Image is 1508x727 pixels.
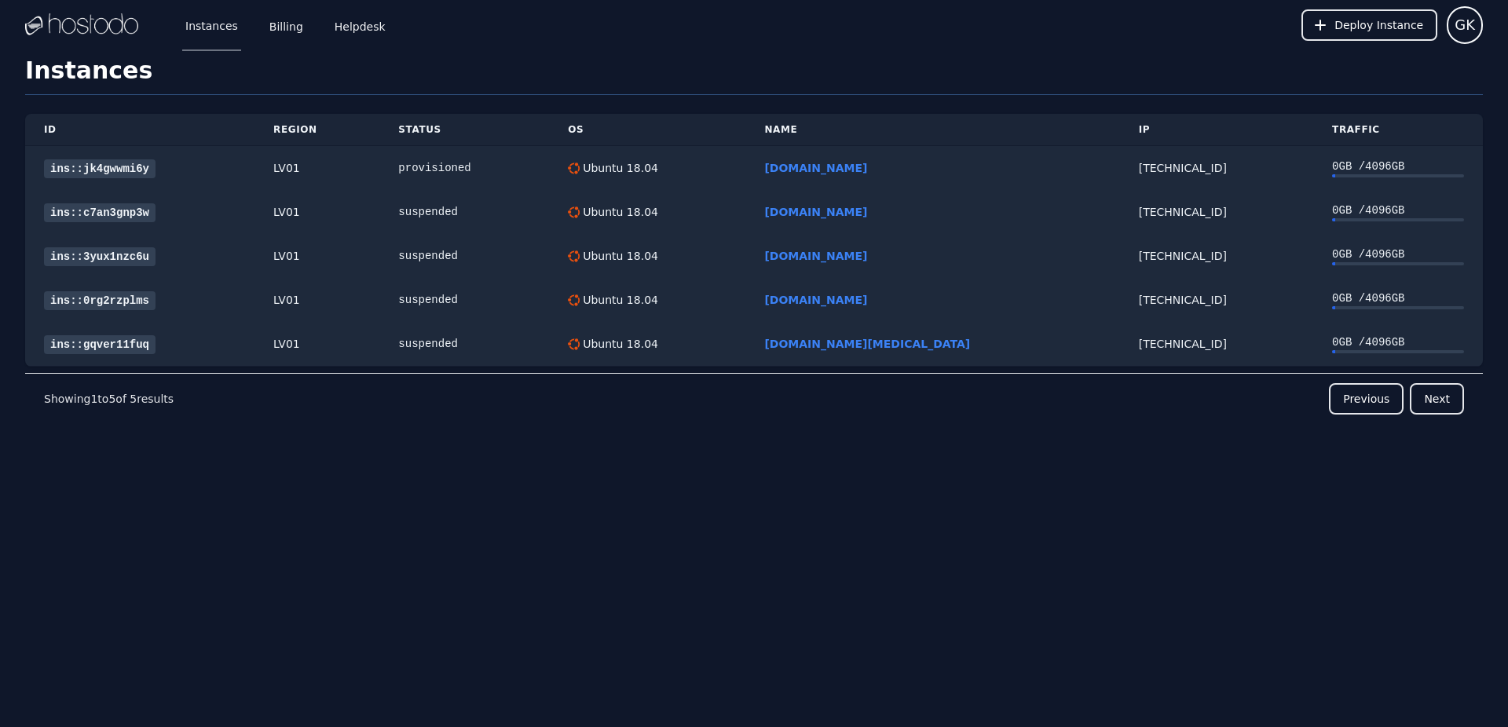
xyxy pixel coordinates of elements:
[1139,204,1294,220] div: [TECHNICAL_ID]
[1301,9,1437,41] button: Deploy Instance
[568,163,580,174] img: Ubuntu 18.04
[273,292,361,308] div: LV01
[25,373,1483,424] nav: Pagination
[764,250,867,262] a: [DOMAIN_NAME]
[580,204,658,220] div: Ubuntu 18.04
[1447,6,1483,44] button: User menu
[273,336,361,352] div: LV01
[1329,383,1404,415] button: Previous
[1313,114,1483,146] th: Traffic
[398,292,530,308] div: suspended
[398,204,530,220] div: suspended
[25,114,254,146] th: ID
[130,393,137,405] span: 5
[580,292,658,308] div: Ubuntu 18.04
[764,338,970,350] a: [DOMAIN_NAME][MEDICAL_DATA]
[580,160,658,176] div: Ubuntu 18.04
[1334,17,1423,33] span: Deploy Instance
[1139,336,1294,352] div: [TECHNICAL_ID]
[44,203,156,222] a: ins::c7an3gnp3w
[1120,114,1313,146] th: IP
[1332,203,1464,218] div: 0 GB / 4096 GB
[273,248,361,264] div: LV01
[568,294,580,306] img: Ubuntu 18.04
[1139,160,1294,176] div: [TECHNICAL_ID]
[398,160,530,176] div: provisioned
[568,250,580,262] img: Ubuntu 18.04
[568,338,580,350] img: Ubuntu 18.04
[549,114,745,146] th: OS
[1139,292,1294,308] div: [TECHNICAL_ID]
[1332,247,1464,262] div: 0 GB / 4096 GB
[764,162,867,174] a: [DOMAIN_NAME]
[580,336,658,352] div: Ubuntu 18.04
[1332,334,1464,350] div: 0 GB / 4096 GB
[568,206,580,218] img: Ubuntu 18.04
[25,57,1483,95] h1: Instances
[44,247,156,266] a: ins::3yux1nzc6u
[44,291,156,310] a: ins::0rg2rzplms
[254,114,379,146] th: Region
[745,114,1119,146] th: Name
[90,393,97,405] span: 1
[1332,290,1464,306] div: 0 GB / 4096 GB
[764,294,867,306] a: [DOMAIN_NAME]
[398,336,530,352] div: suspended
[580,248,658,264] div: Ubuntu 18.04
[273,160,361,176] div: LV01
[25,13,138,37] img: Logo
[398,248,530,264] div: suspended
[764,206,867,218] a: [DOMAIN_NAME]
[44,391,174,407] p: Showing to of results
[44,335,156,354] a: ins::gqver11fuq
[1455,14,1475,36] span: GK
[1332,159,1464,174] div: 0 GB / 4096 GB
[44,159,156,178] a: ins::jk4gwwmi6y
[273,204,361,220] div: LV01
[1410,383,1464,415] button: Next
[379,114,549,146] th: Status
[1139,248,1294,264] div: [TECHNICAL_ID]
[108,393,115,405] span: 5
